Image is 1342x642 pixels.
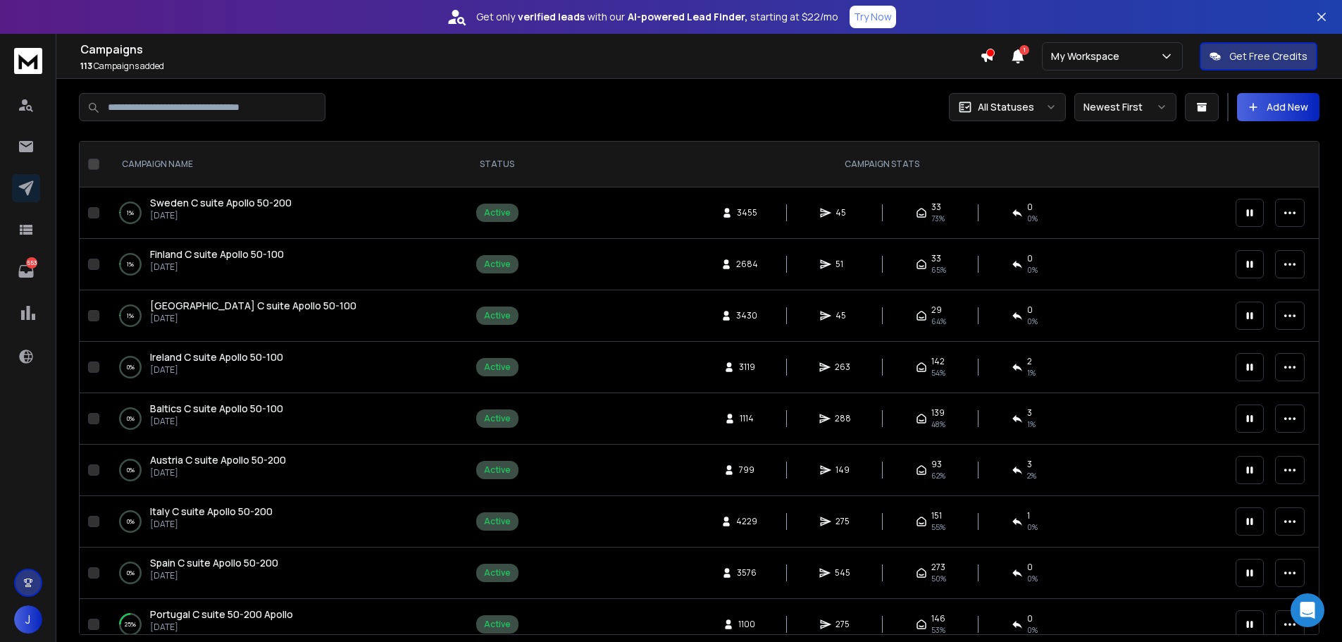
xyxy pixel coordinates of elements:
[518,10,585,24] strong: verified leads
[127,206,134,220] p: 1 %
[14,605,42,634] button: J
[105,393,457,445] td: 0%Baltics C suite Apollo 50-100[DATE]
[931,459,942,470] span: 93
[80,60,92,72] span: 113
[740,413,754,424] span: 1114
[150,364,283,376] p: [DATE]
[484,310,511,321] div: Active
[150,622,293,633] p: [DATE]
[150,196,292,210] a: Sweden C suite Apollo 50-200
[835,619,850,630] span: 275
[14,48,42,74] img: logo
[1027,356,1032,367] span: 2
[736,516,757,527] span: 4229
[127,514,135,529] p: 0 %
[931,510,942,521] span: 151
[931,253,941,264] span: 33
[1027,264,1038,276] span: 0 %
[835,310,850,321] span: 45
[150,402,283,416] a: Baltics C suite Apollo 50-100
[978,100,1034,114] p: All Statuses
[127,412,135,426] p: 0 %
[80,41,980,58] h1: Campaigns
[105,342,457,393] td: 0%Ireland C suite Apollo 50-100[DATE]
[1237,93,1319,121] button: Add New
[1027,613,1033,624] span: 0
[739,362,755,373] span: 3119
[835,207,850,218] span: 45
[105,187,457,239] td: 1%Sweden C suite Apollo 50-200[DATE]
[484,464,511,476] div: Active
[150,607,293,622] a: Portugal C suite 50-200 Apollo
[80,61,980,72] p: Campaigns added
[1291,593,1324,627] div: Open Intercom Messenger
[835,413,851,424] span: 288
[105,239,457,290] td: 1%Finland C suite Apollo 50-100[DATE]
[127,360,135,374] p: 0 %
[931,213,945,224] span: 73 %
[1027,521,1038,533] span: 0 %
[1027,419,1036,430] span: 1 %
[150,505,273,519] a: Italy C suite Apollo 50-200
[105,445,457,496] td: 0%Austria C suite Apollo 50-200[DATE]
[736,310,757,321] span: 3430
[736,259,758,270] span: 2684
[150,350,283,364] a: Ireland C suite Apollo 50-100
[150,556,278,570] a: Spain C suite Apollo 50-200
[835,567,850,579] span: 545
[1051,49,1125,63] p: My Workspace
[150,570,278,581] p: [DATE]
[537,142,1227,187] th: CAMPAIGN STATS
[1027,213,1038,224] span: 0 %
[1027,407,1032,419] span: 3
[931,264,946,276] span: 65 %
[150,299,356,312] span: [GEOGRAPHIC_DATA] C suite Apollo 50-100
[1200,42,1317,70] button: Get Free Credits
[484,567,511,579] div: Active
[850,6,896,28] button: Try Now
[1027,470,1036,481] span: 2 %
[105,290,457,342] td: 1%[GEOGRAPHIC_DATA] C suite Apollo 50-100[DATE]
[835,464,850,476] span: 149
[931,521,945,533] span: 55 %
[931,202,941,213] span: 33
[150,467,286,479] p: [DATE]
[105,496,457,548] td: 0%Italy C suite Apollo 50-200[DATE]
[835,362,850,373] span: 263
[150,196,292,209] span: Sweden C suite Apollo 50-200
[150,247,284,261] a: Finland C suite Apollo 50-100
[1027,367,1036,378] span: 1 %
[931,356,945,367] span: 142
[484,413,511,424] div: Active
[26,257,37,268] p: 553
[127,566,135,580] p: 0 %
[150,313,356,324] p: [DATE]
[12,257,40,285] a: 553
[484,259,511,270] div: Active
[127,257,134,271] p: 1 %
[931,407,945,419] span: 139
[150,402,283,415] span: Baltics C suite Apollo 50-100
[1074,93,1176,121] button: Newest First
[150,556,278,569] span: Spain C suite Apollo 50-200
[150,453,286,467] span: Austria C suite Apollo 50-200
[125,617,136,631] p: 25 %
[1027,253,1033,264] span: 0
[105,548,457,599] td: 0%Spain C suite Apollo 50-200[DATE]
[737,567,757,579] span: 3576
[150,416,283,427] p: [DATE]
[1229,49,1307,63] p: Get Free Credits
[1027,459,1032,470] span: 3
[931,613,945,624] span: 146
[1027,304,1033,316] span: 0
[737,207,757,218] span: 3455
[1027,202,1033,213] span: 0
[1027,562,1033,573] span: 0
[484,619,511,630] div: Active
[931,573,946,584] span: 50 %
